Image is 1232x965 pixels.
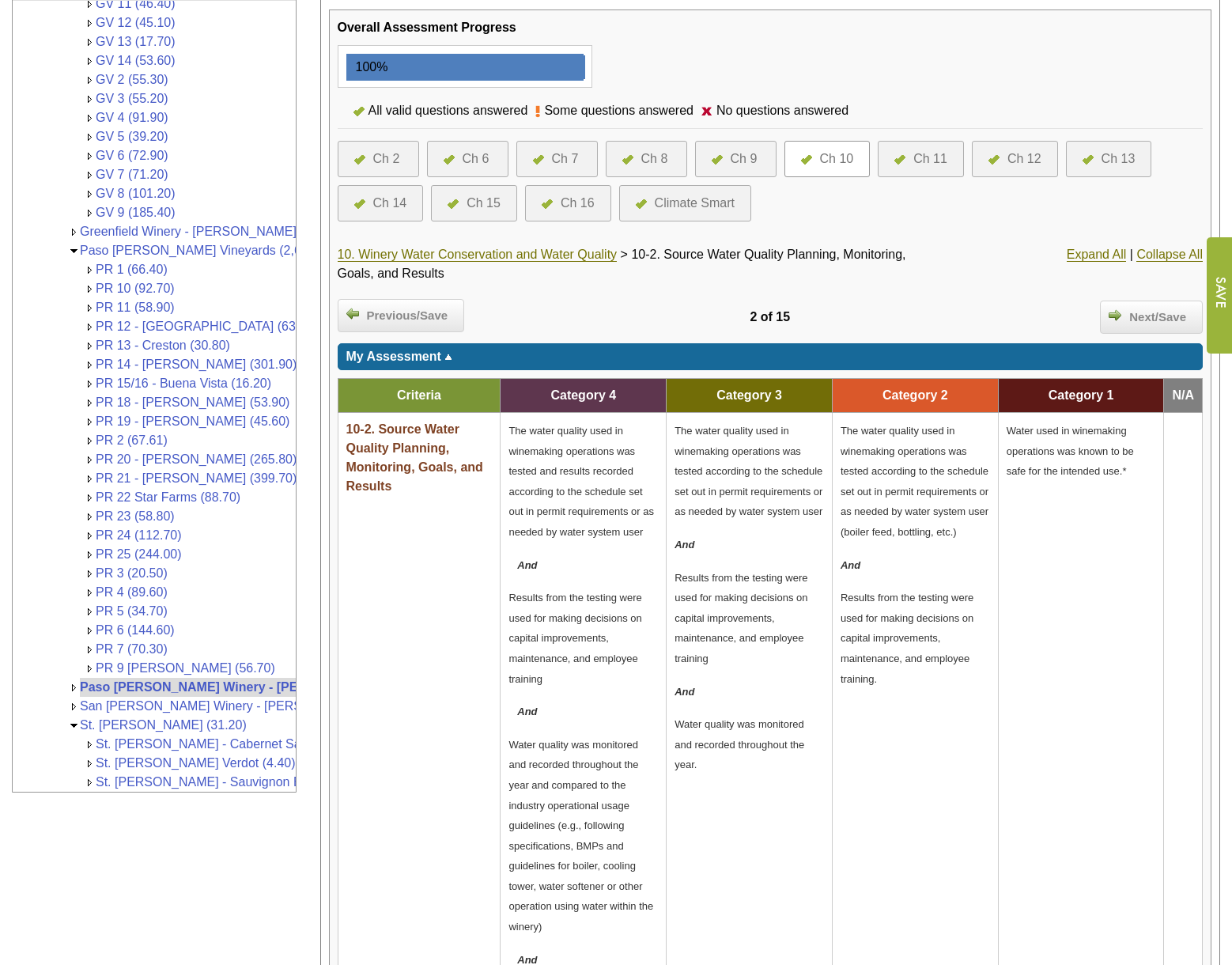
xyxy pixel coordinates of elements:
[354,199,365,209] img: icon-all-questions-answered.png
[701,107,712,115] img: icon-no-questions-answered.png
[540,101,701,120] div: Some questions answered
[96,775,368,789] a: St. [PERSON_NAME] - Sauvignon Blanc (10.90)
[96,187,176,200] a: GV 8 (101.20)
[542,199,553,209] img: icon-all-questions-answered.png
[988,155,1000,165] img: icon-all-questions-answered.png
[353,107,365,116] img: icon-all-questions-answered.png
[444,149,492,168] a: Ch 6
[96,604,168,618] a: PR 5 (34.70)
[96,452,297,466] a: PR 20 - [PERSON_NAME] (265.80)
[96,414,289,428] a: PR 19 - [PERSON_NAME] (45.60)
[96,623,175,637] a: PR 6 (144.60)
[96,339,230,352] a: PR 13 - Creston (30.80)
[463,149,489,168] div: Ch 6
[1067,248,1127,262] a: Expand All
[655,194,735,213] div: Climate Smart
[1136,248,1203,262] a: Collapse All
[96,16,176,29] a: GV 12 (45.10)
[96,358,297,371] a: PR 14 - [PERSON_NAME] (301.90)
[96,547,182,561] a: PR 25 (244.00)
[80,718,247,732] a: St. [PERSON_NAME] (31.20)
[96,566,168,580] a: PR 3 (20.50)
[508,425,654,538] span: The water quality used in winemaking operations was tested and results recorded according to the ...
[80,244,337,257] a: Paso [PERSON_NAME] Vineyards (2,670.30)
[841,559,860,571] span: And
[444,354,452,360] img: sort_arrow_up.gif
[1206,237,1232,354] input: Submit
[712,149,760,168] a: Ch 9
[533,149,581,168] a: Ch 7
[750,310,790,324] span: 2 of 15
[96,528,182,542] a: PR 24 (112.70)
[712,155,723,165] img: icon-all-questions-answered.png
[96,92,168,105] a: GV 3 (55.20)
[338,248,618,262] a: 10. Winery Water Conservation and Water Quality
[96,73,168,86] a: GV 2 (55.30)
[675,572,807,664] span: Results from the testing were used for making decisions on capital improvements, maintenance, and...
[988,149,1041,168] a: Ch 12
[533,155,544,165] img: icon-all-questions-answered.png
[96,642,168,656] a: PR 7 (70.30)
[338,299,465,332] a: Previous/Save
[894,149,947,168] a: Ch 11
[841,425,988,538] span: The water quality used in winemaking operations was tested according to the schedule set out in p...
[96,320,317,333] a: PR 12 - [GEOGRAPHIC_DATA] (63.30)
[96,168,168,181] a: GV 7 (71.20)
[622,155,633,165] img: icon-all-questions-answered.png
[80,680,586,694] a: Paso [PERSON_NAME] Winery - [PERSON_NAME] Vineyards & Wines (1,064,841.00)
[354,149,402,168] a: Ch 2
[373,149,400,168] div: Ch 2
[621,248,628,261] span: >
[508,592,641,684] span: Results from the testing were used for making decisions on capital improvements, maintenance, and...
[1083,149,1136,168] a: Ch 13
[354,155,365,165] img: icon-all-questions-answered.png
[359,307,456,325] span: Previous/Save
[622,149,671,168] a: Ch 8
[641,149,668,168] div: Ch 8
[841,592,973,684] span: Results from the testing were used for making decisions on capital improvements, maintenance, and...
[1130,248,1133,261] span: |
[373,194,407,213] div: Ch 14
[636,199,647,209] img: icon-all-questions-answered.png
[1102,149,1136,168] div: Ch 13
[1121,308,1194,327] span: Next/Save
[96,490,240,504] a: PR 22 Star Farms (88.70)
[96,263,168,276] a: PR 1 (66.40)
[535,105,540,118] img: icon-some-questions-answered.png
[467,194,501,213] div: Ch 15
[501,379,667,413] td: Category 4
[675,539,694,551] strong: And
[508,739,653,933] span: Water quality was monitored and recorded throughout the year and compared to the industry operati...
[675,718,804,770] span: Water quality was monitored and recorded throughout the year.
[731,149,758,168] div: Ch 9
[96,509,175,523] a: PR 23 (58.80)
[832,379,998,413] td: Category 2
[448,199,459,209] img: icon-all-questions-answered.png
[1164,379,1203,413] td: N/A
[636,194,735,213] a: Climate Smart
[1007,425,1134,477] span: Water used in winemaking operations was known to be safe for the intended use.*
[894,155,905,165] img: icon-all-questions-answered.png
[346,307,359,320] img: arrow_left.png
[96,54,176,67] a: GV 14 (53.60)
[712,101,856,120] div: No questions answered
[96,661,275,675] a: PR 9 [PERSON_NAME] (56.70)
[346,350,441,363] span: My Assessment
[801,155,812,165] img: icon-all-questions-answered.png
[96,433,168,447] a: PR 2 (67.61)
[365,101,536,120] div: All valid questions answered
[517,559,537,571] em: And
[1083,155,1094,165] img: icon-all-questions-answered.png
[96,130,168,143] a: GV 5 (39.20)
[913,149,947,168] div: Ch 11
[561,194,595,213] div: Ch 16
[348,55,388,79] div: 100%
[1007,149,1041,168] div: Ch 12
[80,699,497,713] a: San [PERSON_NAME] Winery - [PERSON_NAME] Vineyards & Wines (0)
[96,111,168,124] a: GV 4 (91.90)
[820,149,854,168] div: Ch 10
[346,422,483,493] span: 10-2. Source Water Quality Planning, Monitoring, Goals, and Results
[96,206,176,219] a: GV 9 (185.40)
[675,425,822,517] span: The water quality used in winemaking operations was tested according to the schedule set out in p...
[96,35,176,48] a: GV 13 (17.70)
